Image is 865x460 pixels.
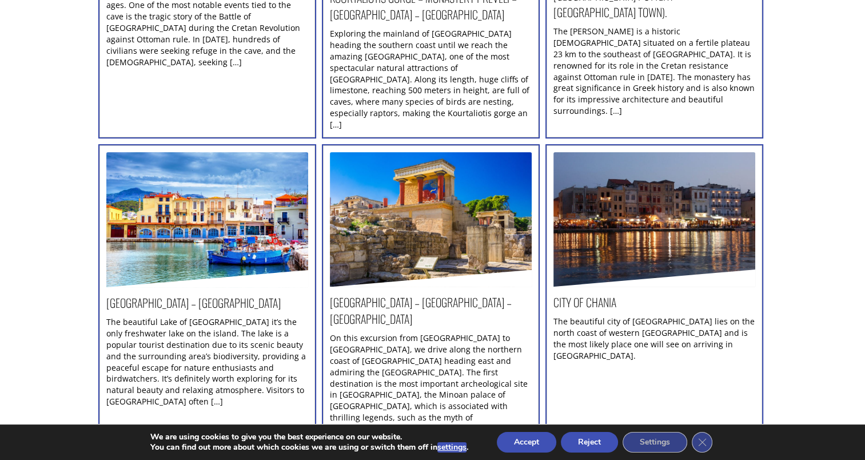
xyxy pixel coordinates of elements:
[150,432,468,442] p: We are using cookies to give you the best experience on our website.
[553,294,755,316] h2: City Of Chania
[150,442,468,453] p: You can find out more about which cookies we are using or switch them off in .
[561,432,618,453] button: Reject
[553,105,755,116] a: Monastery Arkadi – Ancient Eleftherna – [GEOGRAPHIC_DATA] pottery – [GEOGRAPHIC_DATA] town).The [...
[437,442,467,453] button: settings
[497,432,556,453] button: Accept
[692,432,712,453] button: Close GDPR Cookie Banner
[330,332,532,446] div: On this excursion from [GEOGRAPHIC_DATA] to [GEOGRAPHIC_DATA], we drive along the northern coast ...
[106,295,308,316] h2: [GEOGRAPHIC_DATA] – [GEOGRAPHIC_DATA]
[553,152,755,287] img: A stunning view of the Venetian harbour in Chania, Crete with colourful buildings and boats.
[330,119,532,130] a: Kourtaliotis Gorge – Monastery Preveli – [GEOGRAPHIC_DATA] – [GEOGRAPHIC_DATA]Exploring the mainl...
[553,316,755,362] div: The beautiful city of [GEOGRAPHIC_DATA] lies on the north coast of western [GEOGRAPHIC_DATA] and ...
[553,350,755,361] a: City Of ChaniaThe beautiful city of [GEOGRAPHIC_DATA] lies on the north coast of western [GEOGRAP...
[330,28,532,130] div: Exploring the mainland of [GEOGRAPHIC_DATA] heading the southern coast until we reach the amazing...
[106,316,308,407] div: The beautiful Lake of [GEOGRAPHIC_DATA] it’s the only freshwater lake on the island. The lake is ...
[106,396,308,407] a: [GEOGRAPHIC_DATA] – [GEOGRAPHIC_DATA]The beautiful Lake of [GEOGRAPHIC_DATA] it’s the only freshw...
[106,57,308,68] a: Melidoni cave – Honey tasting – Margarites potteryMelidoni Cave has been associated with various ...
[623,432,687,453] button: Settings
[330,294,532,332] h2: [GEOGRAPHIC_DATA] – [GEOGRAPHIC_DATA] – [GEOGRAPHIC_DATA]
[553,26,755,117] div: The [PERSON_NAME] is a historic [DEMOGRAPHIC_DATA] situated on a fertile plateau 23 km to the sou...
